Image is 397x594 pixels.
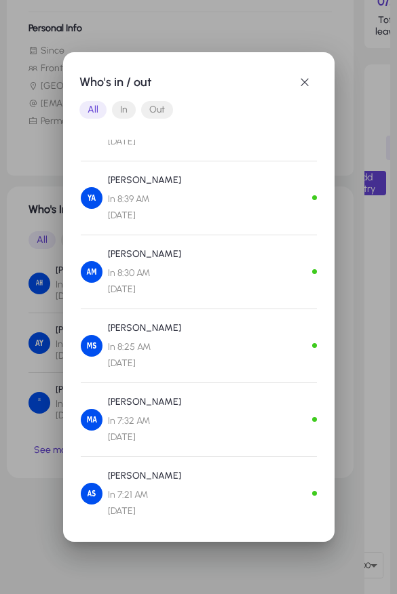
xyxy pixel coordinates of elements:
[108,246,181,262] p: [PERSON_NAME]
[81,483,102,504] img: Ahmed Salama
[108,172,181,189] p: [PERSON_NAME]
[108,468,181,484] p: [PERSON_NAME]
[108,339,181,372] span: In 8:25 AM [DATE]
[81,335,102,357] img: mahmoud srour
[79,96,318,123] mat-button-toggle-group: Font Style
[81,261,102,283] img: AbdelRahman Mohamed
[108,487,181,519] span: In 7:21 AM [DATE]
[108,320,181,336] p: [PERSON_NAME]
[79,101,107,119] button: All
[79,71,291,93] h1: Who's in / out
[108,394,181,410] p: [PERSON_NAME]
[81,409,102,431] img: Mohamed Aboelmagd
[108,191,181,224] span: In 8:39 AM [DATE]
[112,101,136,119] button: In
[81,187,102,209] img: Yara Ahmed
[141,101,173,119] button: Out
[108,413,181,446] span: In 7:32 AM [DATE]
[108,265,181,298] span: In 8:30 AM [DATE]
